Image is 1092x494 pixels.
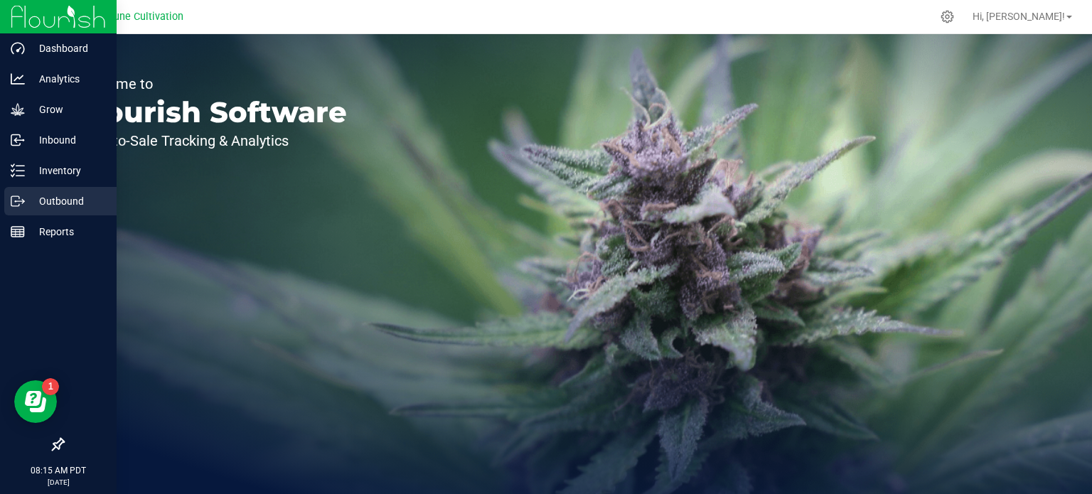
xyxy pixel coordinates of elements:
[25,162,110,179] p: Inventory
[107,11,183,23] span: Dune Cultivation
[11,41,25,55] inline-svg: Dashboard
[6,464,110,477] p: 08:15 AM PDT
[25,40,110,57] p: Dashboard
[11,163,25,178] inline-svg: Inventory
[77,77,347,91] p: Welcome to
[11,194,25,208] inline-svg: Outbound
[77,98,347,127] p: Flourish Software
[25,101,110,118] p: Grow
[11,72,25,86] inline-svg: Analytics
[42,378,59,395] iframe: Resource center unread badge
[11,225,25,239] inline-svg: Reports
[25,193,110,210] p: Outbound
[25,131,110,149] p: Inbound
[973,11,1065,22] span: Hi, [PERSON_NAME]!
[6,477,110,488] p: [DATE]
[938,10,956,23] div: Manage settings
[11,133,25,147] inline-svg: Inbound
[25,223,110,240] p: Reports
[77,134,347,148] p: Seed-to-Sale Tracking & Analytics
[25,70,110,87] p: Analytics
[11,102,25,117] inline-svg: Grow
[14,380,57,423] iframe: Resource center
